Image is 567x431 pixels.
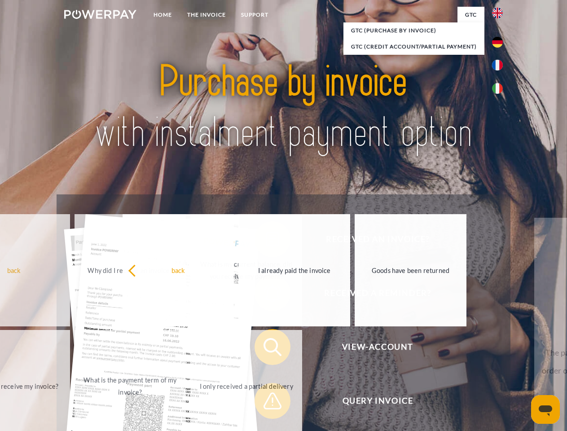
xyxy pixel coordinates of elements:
div: back [128,264,229,276]
div: Goods have been returned [360,264,461,276]
div: I only received a partial delivery [196,380,297,392]
img: en [492,8,503,18]
span: Query Invoice [268,383,488,419]
a: GTC (Credit account/partial payment) [343,39,484,55]
img: de [492,37,503,48]
div: I already paid the invoice [244,264,345,276]
div: Why did I receive an invoice? [80,264,181,276]
button: View-Account [255,329,488,365]
div: What is the payment term of my invoice? [80,374,181,398]
span: View-Account [268,329,488,365]
button: Query Invoice [255,383,488,419]
img: title-powerpay_en.svg [86,43,481,172]
iframe: Button to launch messaging window [531,395,560,424]
a: THE INVOICE [180,7,233,23]
a: GTC [457,7,484,23]
img: it [492,83,503,94]
a: Support [233,7,276,23]
img: fr [492,60,503,70]
a: Home [146,7,180,23]
a: GTC (Purchase by invoice) [343,22,484,39]
img: logo-powerpay-white.svg [64,10,136,19]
